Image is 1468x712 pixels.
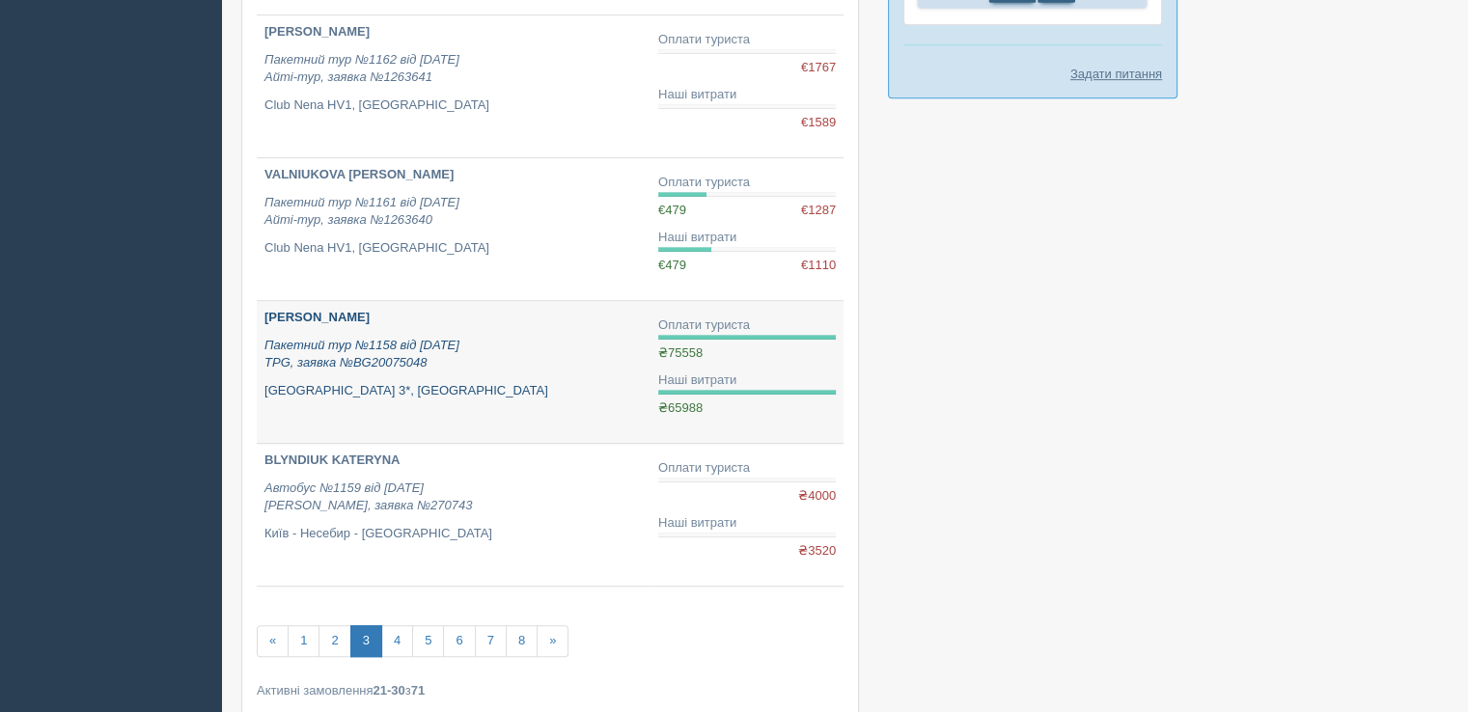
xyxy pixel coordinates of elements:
[264,24,370,39] b: [PERSON_NAME]
[381,625,413,657] a: 4
[658,174,836,192] div: Оплати туриста
[412,625,444,657] a: 5
[257,681,844,699] div: Активні замовлення з
[658,371,836,390] div: Наші витрати
[658,258,686,272] span: €479
[264,525,643,543] p: Київ - Несебир - [GEOGRAPHIC_DATA]
[264,96,643,115] p: Club Nena HV1, [GEOGRAPHIC_DATA]
[658,86,836,104] div: Наші витрати
[658,316,836,335] div: Оплати туриста
[506,625,538,657] a: 8
[798,542,836,561] span: ₴3520
[801,257,836,275] span: €1110
[801,59,836,77] span: €1767
[411,683,425,698] b: 71
[264,167,454,181] b: VALNIUKOVA [PERSON_NAME]
[264,452,400,467] b: BLYNDIUK KATERYNA
[264,382,643,400] p: [GEOGRAPHIC_DATA] 3*, [GEOGRAPHIC_DATA]
[257,158,651,300] a: VALNIUKOVA [PERSON_NAME] Пакетний тур №1161 від [DATE]Айті-тур, заявка №1263640 Club Nena HV1, [G...
[257,301,651,443] a: [PERSON_NAME] Пакетний тур №1158 від [DATE]TPG, заявка №BG20075048 [GEOGRAPHIC_DATA] 3*, [GEOGRAP...
[658,400,703,415] span: ₴65988
[319,625,350,657] a: 2
[264,480,472,513] i: Автобус №1159 від [DATE] [PERSON_NAME], заявка №270743
[658,459,836,478] div: Оплати туриста
[658,203,686,217] span: €479
[658,31,836,49] div: Оплати туриста
[658,514,836,533] div: Наші витрати
[658,229,836,247] div: Наші витрати
[264,52,459,85] i: Пакетний тур №1162 від [DATE] Айті-тур, заявка №1263641
[801,202,836,220] span: €1287
[537,625,568,657] a: »
[801,114,836,132] span: €1589
[350,625,382,657] a: 3
[1070,65,1162,83] a: Задати питання
[798,487,836,506] span: ₴4000
[257,444,651,586] a: BLYNDIUK KATERYNA Автобус №1159 від [DATE][PERSON_NAME], заявка №270743 Київ - Несебир - [GEOGRAP...
[264,338,459,370] i: Пакетний тур №1158 від [DATE] TPG, заявка №BG20075048
[374,683,405,698] b: 21-30
[288,625,319,657] a: 1
[264,239,643,258] p: Club Nena HV1, [GEOGRAPHIC_DATA]
[264,195,459,228] i: Пакетний тур №1161 від [DATE] Айті-тур, заявка №1263640
[443,625,475,657] a: 6
[257,15,651,157] a: [PERSON_NAME] Пакетний тур №1162 від [DATE]Айті-тур, заявка №1263641 Club Nena HV1, [GEOGRAPHIC_D...
[475,625,507,657] a: 7
[257,625,289,657] a: «
[264,310,370,324] b: [PERSON_NAME]
[658,345,703,360] span: ₴75558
